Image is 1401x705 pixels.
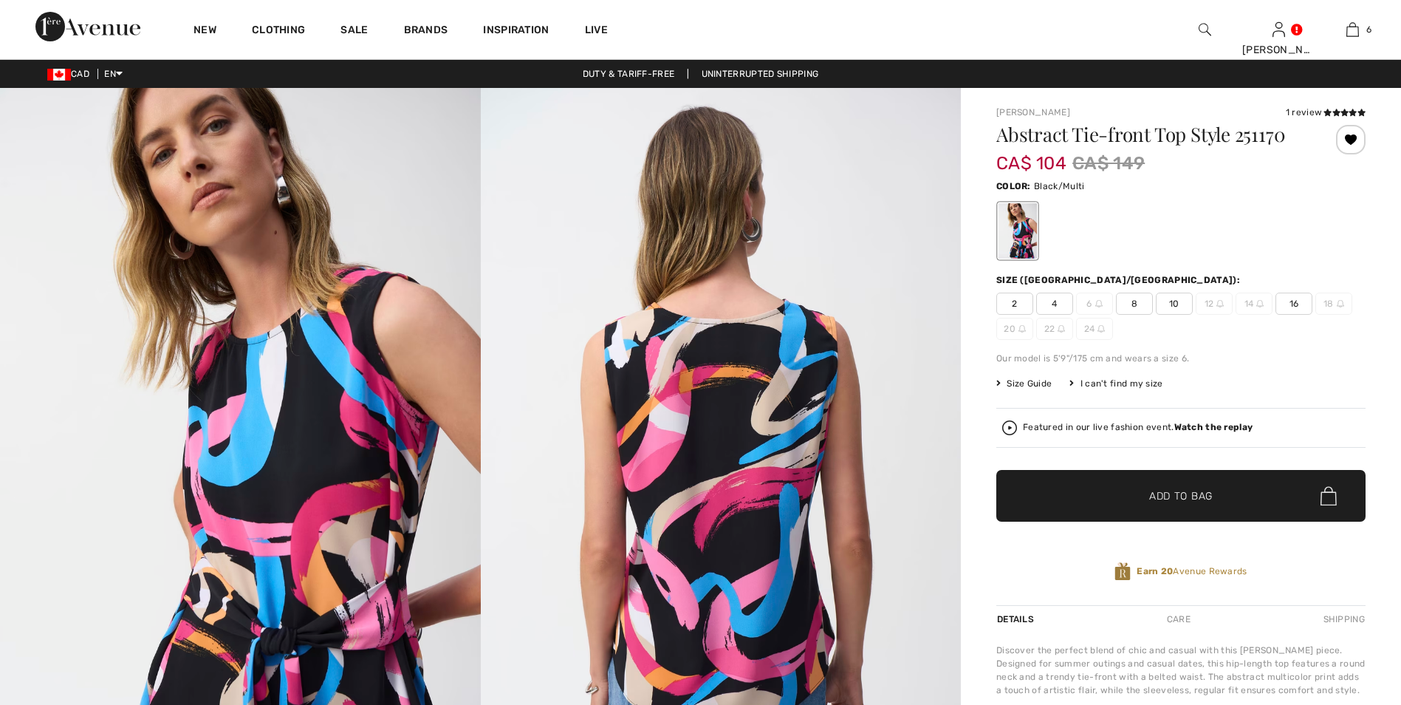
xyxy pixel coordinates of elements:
span: Color: [996,181,1031,191]
span: 20 [996,318,1033,340]
img: ring-m.svg [1256,300,1264,307]
span: 12 [1196,293,1233,315]
a: 6 [1316,21,1388,38]
a: Sale [340,24,368,39]
div: Details [996,606,1038,633]
span: CA$ 104 [996,138,1066,174]
span: CAD [47,69,95,79]
a: New [193,24,216,39]
div: Care [1154,606,1203,633]
span: 10 [1156,293,1193,315]
a: Clothing [252,24,305,39]
div: [PERSON_NAME] [1242,42,1315,58]
a: Brands [404,24,448,39]
div: I can't find my size [1069,377,1162,390]
span: Avenue Rewards [1137,565,1247,578]
img: My Bag [1346,21,1359,38]
img: Avenue Rewards [1114,562,1131,582]
strong: Watch the replay [1174,422,1253,432]
span: 18 [1315,293,1352,315]
span: 16 [1275,293,1312,315]
img: ring-m.svg [1337,300,1344,307]
div: Our model is 5'9"/175 cm and wears a size 6. [996,352,1366,365]
img: Watch the replay [1002,420,1017,435]
span: Black/Multi [1034,181,1084,191]
span: 6 [1076,293,1113,315]
img: ring-m.svg [1216,300,1224,307]
img: Bag.svg [1320,486,1337,505]
img: Canadian Dollar [47,69,71,81]
span: EN [104,69,123,79]
span: CA$ 149 [1072,150,1145,177]
a: Live [585,22,608,38]
span: Add to Bag [1149,488,1213,504]
span: 24 [1076,318,1113,340]
span: 6 [1366,23,1371,36]
span: 8 [1116,293,1153,315]
strong: Earn 20 [1137,566,1173,576]
a: Sign In [1272,22,1285,36]
div: Discover the perfect blend of chic and casual with this [PERSON_NAME] piece. Designed for summer ... [996,644,1366,697]
div: Size ([GEOGRAPHIC_DATA]/[GEOGRAPHIC_DATA]): [996,273,1243,287]
span: 4 [1036,293,1073,315]
a: [PERSON_NAME] [996,107,1070,117]
span: 22 [1036,318,1073,340]
span: Inspiration [483,24,549,39]
div: Black/Multi [998,203,1037,259]
h1: Abstract Tie-front Top Style 251170 [996,125,1304,144]
div: Featured in our live fashion event. [1023,423,1253,432]
img: search the website [1199,21,1211,38]
div: 1 review [1286,106,1366,119]
span: Size Guide [996,377,1052,390]
img: 1ère Avenue [35,12,140,41]
button: Add to Bag [996,470,1366,522]
span: 2 [996,293,1033,315]
img: ring-m.svg [1018,325,1026,333]
img: ring-m.svg [1058,325,1065,333]
span: 14 [1236,293,1272,315]
img: ring-m.svg [1095,300,1103,307]
img: My Info [1272,21,1285,38]
img: ring-m.svg [1097,325,1105,333]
